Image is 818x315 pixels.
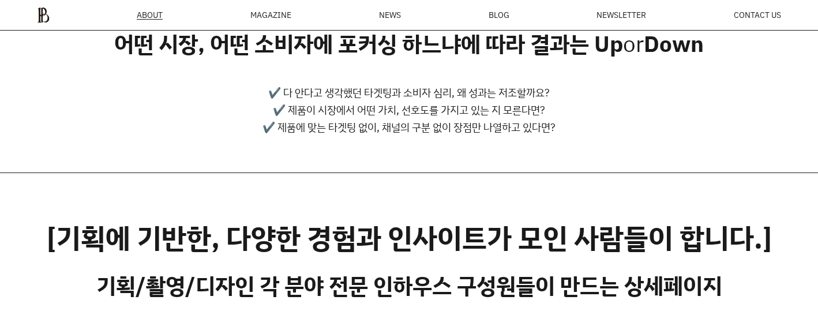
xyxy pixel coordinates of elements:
[734,11,781,19] a: CONTACT US
[262,84,556,136] p: ✔️ 다 안다고 생각했던 타겟팅과 소비자 심리, 왜 성과는 저조할까요? ✔️ 제품이 시장에서 어떤 가치, 선호도를 가지고 있는 지 모른다면? ✔️ 제품에 맞는 타겟팅 없이, ...
[596,11,646,19] a: NEWSLETTER
[137,11,163,19] span: ABOUT
[96,272,722,299] h3: 기획/촬영/디자인 각 분야 전문 인하우스 구성원들이 만드는 상세페이지
[137,11,163,20] a: ABOUT
[489,11,509,19] a: BLOG
[250,11,291,19] div: MAGAZINE
[37,7,50,23] img: ba379d5522eb3.png
[623,29,644,58] span: or
[379,11,401,19] a: NEWS
[114,31,704,57] h3: 어떤 시장, 어떤 소비자에 포커싱 하느냐에 따라 결과는 Up Down
[47,222,772,255] h2: [기획에 기반한, 다양한 경험과 인사이트가 모인 사람들이 합니다.]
